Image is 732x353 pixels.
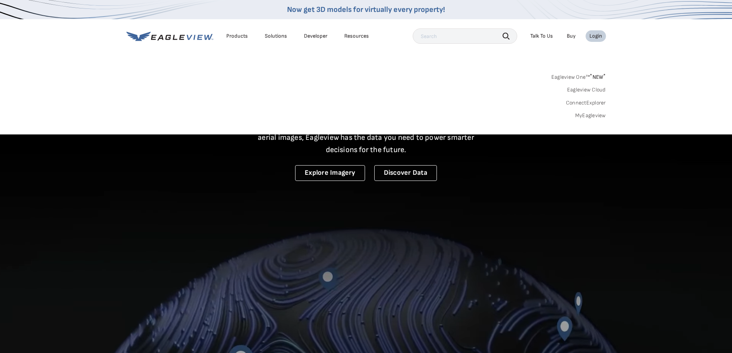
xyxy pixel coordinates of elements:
[304,33,327,40] a: Developer
[551,71,606,80] a: Eagleview One™*NEW*
[566,99,606,106] a: ConnectExplorer
[590,74,606,80] span: NEW
[249,119,484,156] p: A new era starts here. Built on more than 3.5 billion high-resolution aerial images, Eagleview ha...
[589,33,602,40] div: Login
[530,33,553,40] div: Talk To Us
[226,33,248,40] div: Products
[567,86,606,93] a: Eagleview Cloud
[344,33,369,40] div: Resources
[413,28,517,44] input: Search
[265,33,287,40] div: Solutions
[374,165,437,181] a: Discover Data
[575,112,606,119] a: MyEagleview
[295,165,365,181] a: Explore Imagery
[287,5,445,14] a: Now get 3D models for virtually every property!
[567,33,576,40] a: Buy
